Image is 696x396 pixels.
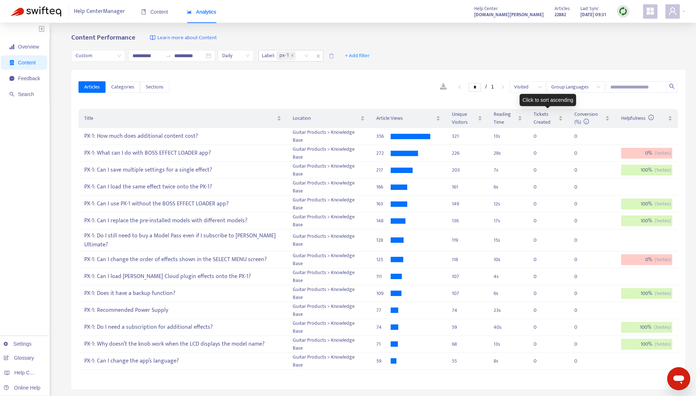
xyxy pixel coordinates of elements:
div: PX-1: Why doesn’t the knob work when the LCD displays the model name? [84,338,281,350]
span: Article Views [376,114,435,122]
td: Guitar Products > Knowledge Base [287,251,371,268]
div: PX-1: What can I do with BOSS EFFECT LOADER app? [84,147,281,159]
span: / [485,84,487,90]
div: 0 [574,149,589,157]
span: Sections [146,83,163,91]
div: 125 [376,256,391,264]
span: px-1 [279,51,289,60]
div: 0 [574,236,589,244]
div: 272 [376,149,391,157]
div: Click to sort ascending [520,94,576,106]
span: Location [293,114,359,122]
button: right [497,83,508,91]
td: Guitar Products > Knowledge Base [287,145,371,162]
span: ( 3 votes) [654,323,671,331]
div: 149 [452,200,482,208]
a: Learn more about Content [150,34,217,42]
span: message [9,76,14,81]
td: Guitar Products > Knowledge Base [287,213,371,229]
td: Guitar Products > Knowledge Base [287,336,371,353]
span: ( 1 votes) [655,340,671,348]
div: 203 [452,166,482,174]
div: 0 [534,200,548,208]
div: 59 [376,357,391,365]
div: 0 [574,357,589,365]
div: 71 [376,340,391,348]
span: ( 1 votes) [655,290,671,297]
div: 0 [534,306,548,314]
span: Last Sync [580,5,599,13]
div: 136 [452,217,482,225]
div: 161 [452,183,482,191]
div: 0 [574,256,589,264]
b: Content Performance [71,32,135,43]
div: 23 s [494,306,522,314]
span: Helpfulness [621,114,654,122]
div: 6 s [494,290,522,297]
div: 0 [534,323,548,331]
td: Guitar Products > Knowledge Base [287,319,371,336]
div: 12 s [494,200,522,208]
div: 8 s [494,357,522,365]
li: Next Page [497,83,508,91]
img: Swifteq [11,6,61,17]
button: left [454,83,466,91]
span: Articles [84,83,100,91]
div: PX-1: Does it have a backup function? [84,287,281,299]
div: PX-1: Do I still need to buy a Model Pass even if I subscribe to [PERSON_NAME] Ultimate? [84,230,281,251]
div: 28 s [494,149,522,157]
div: 128 [376,236,391,244]
div: 100 % [621,322,672,333]
div: 0 % [621,254,672,265]
span: Daily [222,50,250,61]
span: ( 1 votes) [655,166,671,174]
div: PX-1: Can I use PX-1 without the BOSS EFFECT LOADER app? [84,198,281,210]
div: 0 [534,273,548,281]
th: Title [78,109,287,128]
div: 0 [534,290,548,297]
div: 0 [534,166,548,174]
td: Guitar Products > Knowledge Base [287,302,371,319]
span: area-chart [187,9,192,14]
div: 7 s [494,166,522,174]
span: Articles [554,5,570,13]
a: [DOMAIN_NAME][PERSON_NAME] [474,10,544,19]
div: 15 s [494,236,522,244]
div: 0 [534,236,548,244]
td: Guitar Products > Knowledge Base [287,162,371,179]
div: 40 s [494,323,522,331]
span: Learn more about Content [157,34,217,42]
a: Glossary [4,355,34,361]
div: 0 % [621,148,672,159]
th: Article Views [371,109,446,128]
span: search [669,83,675,89]
div: 107 [452,290,482,297]
div: 0 [534,217,548,225]
button: Sections [140,81,169,93]
td: Guitar Products > Knowledge Base [287,179,371,196]
div: PX-1: Recommended Power Supply [84,304,281,316]
div: 100 % [621,288,672,299]
div: 166 [376,183,391,191]
strong: [DATE] 09:31 [580,11,606,19]
div: 13 s [494,340,522,348]
button: Categories [105,81,140,93]
span: Content [141,9,168,15]
span: appstore [646,7,655,15]
div: 74 [452,306,482,314]
li: 1/1 [468,83,494,91]
div: PX-1: Can I save multiple settings for a single effect? [84,164,281,176]
span: Unique Visitors [452,110,476,126]
span: ( 1 votes) [655,200,671,208]
span: left [458,85,462,89]
span: Conversion (%) [574,110,598,126]
div: PX-1: Can I change the app’s language? [84,355,281,367]
span: Title [84,114,275,122]
span: ( 1 votes) [655,149,671,157]
div: 0 [534,340,548,348]
div: 13 s [494,132,522,140]
span: book [141,9,146,14]
div: 118 [452,256,482,264]
div: 100 % [621,339,672,350]
div: 4 s [494,273,522,281]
